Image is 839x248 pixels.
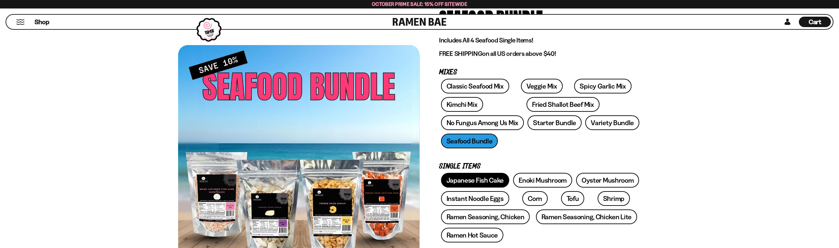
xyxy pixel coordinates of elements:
a: Fried Shallot Beef Mix [526,97,599,112]
button: Mobile Menu Trigger [16,19,25,25]
span: Shop [35,18,49,26]
p: Mixes [439,69,641,75]
a: Ramen Seasoning, Chicken [441,209,530,224]
span: October Prime Sale: 15% off Sitewide [372,1,467,7]
a: Oyster Mushroom [576,173,639,188]
a: Tofu [561,191,585,206]
p: Single Items [439,163,641,170]
a: Starter Bundle [527,115,582,130]
a: Variety Bundle [585,115,639,130]
a: Instant Noodle Eggs [441,191,509,206]
p: on all US orders above $40! [439,50,641,58]
div: Cart [799,15,831,29]
a: Shrimp [598,191,630,206]
span: Cart [809,18,821,26]
a: Ramen Hot Sauce [441,228,504,242]
a: Japanese Fish Cake [441,173,510,188]
a: Kimchi Mix [441,97,483,112]
a: Shop [35,17,49,27]
a: Classic Seafood Mix [441,79,509,93]
a: No Fungus Among Us Mix [441,115,524,130]
a: Enoki Mushroom [513,173,572,188]
a: Spicy Garlic Mix [574,79,631,93]
p: Includes All 4 Seafood Single Items! [439,36,641,44]
strong: FREE SHIPPING [439,50,482,58]
a: Ramen Seasoning, Chicken Lite [536,209,637,224]
a: Veggie Mix [521,79,563,93]
a: Corn [522,191,548,206]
